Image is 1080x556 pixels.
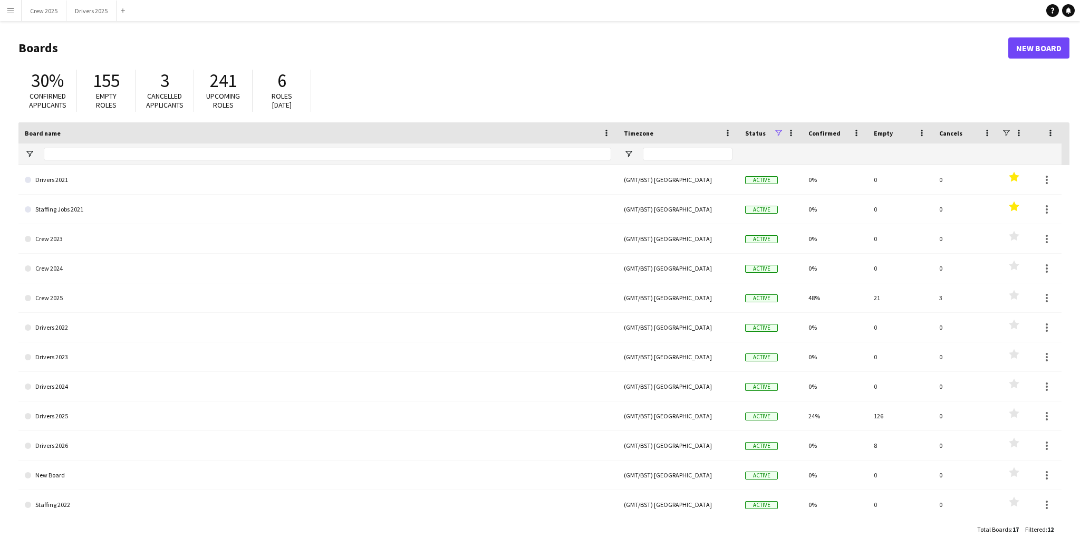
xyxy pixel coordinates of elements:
[160,69,169,92] span: 3
[867,431,933,460] div: 8
[1025,519,1054,540] div: :
[146,91,184,110] span: Cancelled applicants
[1025,525,1046,533] span: Filtered
[25,372,611,401] a: Drivers 2024
[745,442,778,450] span: Active
[802,195,867,224] div: 0%
[867,254,933,283] div: 0
[66,1,117,21] button: Drivers 2025
[933,342,998,371] div: 0
[939,129,962,137] span: Cancels
[624,129,653,137] span: Timezone
[618,431,739,460] div: (GMT/BST) [GEOGRAPHIC_DATA]
[1047,525,1054,533] span: 12
[977,519,1019,540] div: :
[25,195,611,224] a: Staffing Jobs 2021
[618,165,739,194] div: (GMT/BST) [GEOGRAPHIC_DATA]
[745,265,778,273] span: Active
[933,431,998,460] div: 0
[867,313,933,342] div: 0
[25,313,611,342] a: Drivers 2022
[25,461,611,490] a: New Board
[25,254,611,283] a: Crew 2024
[808,129,841,137] span: Confirmed
[933,224,998,253] div: 0
[25,165,611,195] a: Drivers 2021
[25,401,611,431] a: Drivers 2025
[745,501,778,509] span: Active
[1008,37,1069,59] a: New Board
[867,165,933,194] div: 0
[25,129,61,137] span: Board name
[618,224,739,253] div: (GMT/BST) [GEOGRAPHIC_DATA]
[31,69,64,92] span: 30%
[933,313,998,342] div: 0
[25,149,34,159] button: Open Filter Menu
[745,353,778,361] span: Active
[745,176,778,184] span: Active
[867,342,933,371] div: 0
[745,294,778,302] span: Active
[867,401,933,430] div: 126
[802,283,867,312] div: 48%
[25,431,611,461] a: Drivers 2026
[618,254,739,283] div: (GMT/BST) [GEOGRAPHIC_DATA]
[867,490,933,519] div: 0
[874,129,893,137] span: Empty
[210,69,237,92] span: 241
[272,91,292,110] span: Roles [DATE]
[867,283,933,312] div: 21
[96,91,117,110] span: Empty roles
[1012,525,1019,533] span: 17
[933,165,998,194] div: 0
[618,283,739,312] div: (GMT/BST) [GEOGRAPHIC_DATA]
[933,283,998,312] div: 3
[933,401,998,430] div: 0
[618,401,739,430] div: (GMT/BST) [GEOGRAPHIC_DATA]
[745,129,766,137] span: Status
[44,148,611,160] input: Board name Filter Input
[93,69,120,92] span: 155
[933,372,998,401] div: 0
[867,372,933,401] div: 0
[933,195,998,224] div: 0
[624,149,633,159] button: Open Filter Menu
[867,195,933,224] div: 0
[25,224,611,254] a: Crew 2023
[802,490,867,519] div: 0%
[867,224,933,253] div: 0
[643,148,732,160] input: Timezone Filter Input
[745,413,778,420] span: Active
[802,401,867,430] div: 24%
[618,461,739,490] div: (GMT/BST) [GEOGRAPHIC_DATA]
[802,313,867,342] div: 0%
[25,342,611,372] a: Drivers 2023
[802,254,867,283] div: 0%
[25,490,611,520] a: Staffing 2022
[802,342,867,371] div: 0%
[618,195,739,224] div: (GMT/BST) [GEOGRAPHIC_DATA]
[277,69,286,92] span: 6
[25,283,611,313] a: Crew 2025
[802,224,867,253] div: 0%
[977,525,1011,533] span: Total Boards
[618,313,739,342] div: (GMT/BST) [GEOGRAPHIC_DATA]
[745,383,778,391] span: Active
[933,490,998,519] div: 0
[802,165,867,194] div: 0%
[802,372,867,401] div: 0%
[29,91,66,110] span: Confirmed applicants
[745,235,778,243] span: Active
[745,206,778,214] span: Active
[933,254,998,283] div: 0
[867,461,933,490] div: 0
[618,490,739,519] div: (GMT/BST) [GEOGRAPHIC_DATA]
[933,461,998,490] div: 0
[18,40,1008,56] h1: Boards
[206,91,240,110] span: Upcoming roles
[745,324,778,332] span: Active
[22,1,66,21] button: Crew 2025
[618,372,739,401] div: (GMT/BST) [GEOGRAPHIC_DATA]
[745,472,778,480] span: Active
[802,461,867,490] div: 0%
